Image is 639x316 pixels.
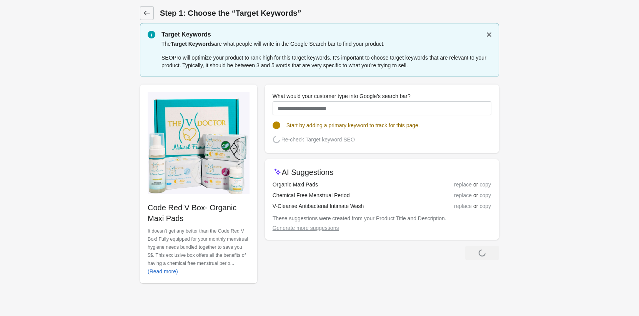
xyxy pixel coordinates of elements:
[273,201,429,211] td: V-Cleanse Antibacterial Intimate Wash
[273,179,429,190] td: Organic Maxi Pads
[160,8,499,18] h1: Step 1: Choose the “Target Keywords”
[148,268,178,274] div: (Read more)
[472,202,479,210] span: or
[273,190,429,201] td: Chemical Free Menstrual Period
[161,30,491,39] p: Target Keywords
[286,122,420,128] span: Start by adding a primary keyword to track for this page.
[282,167,334,178] p: AI Suggestions
[148,202,250,224] p: Code Red V Box- Organic Maxi Pads
[273,215,446,221] span: These suggestions were created from your Product Title and Description.
[472,191,479,199] span: or
[472,181,479,188] span: or
[148,92,250,194] img: VDoctor32New.jpg
[161,55,486,68] span: SEOPro will optimize your product to rank high for this target keywords. It’s important to choose...
[145,264,181,278] button: (Read more)
[273,92,411,100] label: What would your customer type into Google's search bar?
[148,228,248,274] span: It doesn’t get any better than the Code Red V Box! Fully equipped for your monthly menstrual hygi...
[161,41,384,47] span: The are what people will write in the Google Search bar to find your product.
[171,41,214,47] span: Target Keywords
